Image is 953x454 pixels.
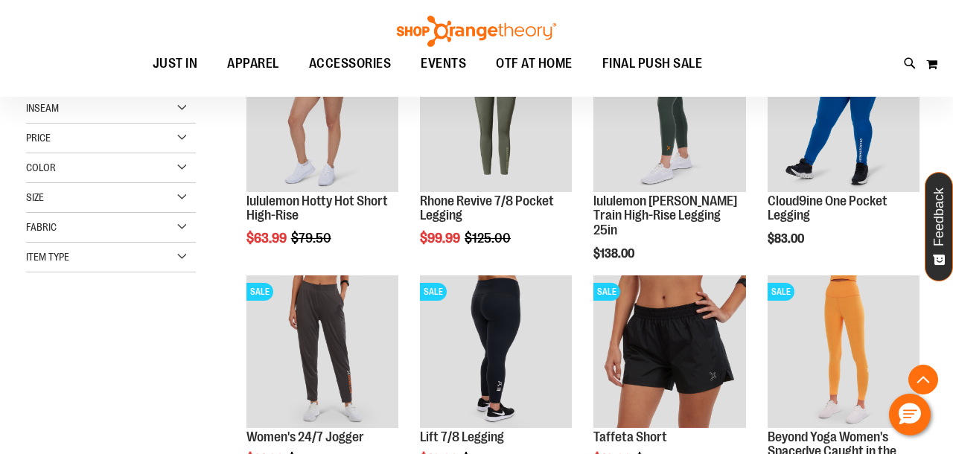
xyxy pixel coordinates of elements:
a: lululemon Hotty Hot Short High-Rise [246,194,388,223]
a: OTF AT HOME [481,47,587,81]
a: 2024 October Lift 7/8 LeggingSALE [420,275,572,429]
span: Item Type [26,251,69,263]
a: Main view of 2024 October lululemon Wunder Train High-Rise [593,39,745,194]
span: Price [26,132,51,144]
img: Product image for Beyond Yoga Womens Spacedye Caught in the Midi High Waisted Legging [768,275,919,427]
a: ACCESSORIES [294,47,407,81]
span: ACCESSORIES [309,47,392,80]
a: Rhone Revive 7/8 Pocket Legging [420,194,554,223]
span: Feedback [932,188,946,246]
a: Rhone Revive 7/8 Pocket LeggingSALE [420,39,572,194]
span: $79.50 [291,231,334,246]
a: Cloud9ine One Pocket Legging [768,39,919,194]
img: lululemon Hotty Hot Short High-Rise [246,39,398,191]
a: Taffeta Short [593,429,667,444]
button: Hello, have a question? Let’s chat. [889,394,931,435]
a: Cloud9ine One Pocket Legging [768,194,887,223]
a: Main Image of Taffeta ShortSALE [593,275,745,429]
span: EVENTS [421,47,466,80]
span: FINAL PUSH SALE [602,47,703,80]
span: SALE [768,283,794,301]
span: $138.00 [593,247,637,260]
a: Product image for Beyond Yoga Womens Spacedye Caught in the Midi High Waisted LeggingSALE [768,275,919,429]
span: Size [26,191,44,203]
img: 2024 October Lift 7/8 Legging [420,275,572,427]
a: lululemon Hotty Hot Short High-RiseSALE [246,39,398,194]
div: product [239,32,406,284]
span: Fabric [26,221,57,233]
span: $63.99 [246,231,289,246]
img: Cloud9ine One Pocket Legging [768,39,919,191]
img: Shop Orangetheory [395,16,558,47]
a: APPAREL [212,47,294,80]
span: OTF AT HOME [496,47,573,80]
span: APPAREL [227,47,279,80]
span: $125.00 [465,231,513,246]
a: EVENTS [406,47,481,81]
span: Inseam [26,102,59,114]
img: Main view of 2024 October lululemon Wunder Train High-Rise [593,39,745,191]
span: SALE [420,283,447,301]
div: product [412,32,579,284]
img: Main Image of Taffeta Short [593,275,745,427]
span: $83.00 [768,232,806,246]
a: FINAL PUSH SALE [587,47,718,81]
a: Product image for 24/7 JoggerSALE [246,275,398,429]
a: JUST IN [138,47,213,81]
span: Color [26,162,56,173]
span: SALE [593,283,620,301]
button: Feedback - Show survey [925,172,953,281]
span: $99.99 [420,231,462,246]
a: Lift 7/8 Legging [420,429,504,444]
img: Product image for 24/7 Jogger [246,275,398,427]
div: product [586,32,753,298]
div: product [760,32,927,284]
span: SALE [246,283,273,301]
span: JUST IN [153,47,198,80]
button: Back To Top [908,365,938,394]
img: Rhone Revive 7/8 Pocket Legging [420,39,572,191]
a: lululemon [PERSON_NAME] Train High-Rise Legging 25in [593,194,737,238]
a: Women's 24/7 Jogger [246,429,364,444]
